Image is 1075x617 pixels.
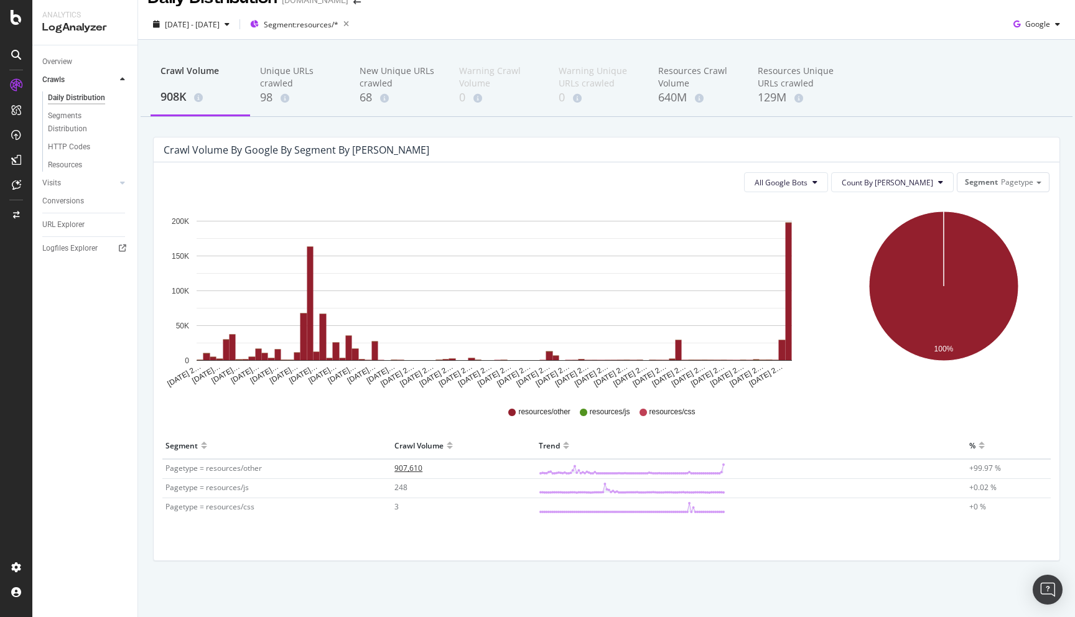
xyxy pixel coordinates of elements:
div: Unique URLs crawled [260,65,340,90]
span: +0 % [969,501,986,512]
div: Resources Unique URLs crawled [758,65,837,90]
div: Open Intercom Messenger [1033,575,1063,605]
span: resources/js [590,407,630,417]
button: All Google Bots [744,172,828,192]
div: Crawl Volume [161,65,240,88]
div: 68 [360,90,439,106]
button: [DATE] - [DATE] [148,14,235,34]
span: Pagetype = resources/other [165,463,262,473]
text: 50K [176,322,189,330]
a: Segments Distribution [48,109,129,136]
span: resources/css [649,407,696,417]
span: Count By Day [842,177,933,188]
a: Daily Distribution [48,91,129,104]
a: URL Explorer [42,218,129,231]
span: 3 [394,501,399,512]
span: resources/other [518,407,570,417]
div: Warning Crawl Volume [459,65,539,90]
text: 100K [172,287,189,295]
div: 0 [559,90,638,106]
div: Segments Distribution [48,109,117,136]
div: Crawls [42,73,65,86]
a: Resources [48,159,129,172]
div: Conversions [42,195,84,208]
div: Analytics [42,10,128,21]
span: Segment [965,177,998,187]
div: 908K [161,89,240,105]
span: 248 [394,482,407,493]
div: Resources Crawl Volume [658,65,738,90]
span: +0.02 % [969,482,997,493]
a: Visits [42,177,116,190]
span: Pagetype = resources/css [165,501,254,512]
text: 0 [185,356,189,365]
div: Segment [165,435,198,455]
span: +99.97 % [969,463,1001,473]
span: All Google Bots [755,177,807,188]
div: LogAnalyzer [42,21,128,35]
button: Google [1008,14,1065,34]
a: Conversions [42,195,129,208]
div: 129M [758,90,837,106]
span: Pagetype = resources/js [165,482,249,493]
div: 640M [658,90,738,106]
text: 150K [172,252,189,261]
svg: A chart. [164,202,825,389]
div: 0 [459,90,539,106]
div: Daily Distribution [48,91,105,104]
button: Segment:resources/* [245,14,354,34]
div: Crawl Volume [394,435,444,455]
span: 907,610 [394,463,422,473]
text: 100% [934,345,954,353]
a: HTTP Codes [48,141,129,154]
svg: A chart. [837,202,1049,389]
div: % [969,435,975,455]
div: Warning Unique URLs crawled [559,65,638,90]
div: Crawl Volume by google by Segment by [PERSON_NAME] [164,144,429,156]
span: [DATE] - [DATE] [165,19,220,30]
div: 98 [260,90,340,106]
span: Pagetype [1001,177,1033,187]
div: URL Explorer [42,218,85,231]
span: Segment: resources/* [264,19,338,30]
button: Count By [PERSON_NAME] [831,172,954,192]
div: Overview [42,55,72,68]
a: Crawls [42,73,116,86]
a: Logfiles Explorer [42,242,129,255]
div: HTTP Codes [48,141,90,154]
div: Logfiles Explorer [42,242,98,255]
span: Google [1025,19,1050,29]
a: Overview [42,55,129,68]
div: Trend [539,435,560,455]
div: Resources [48,159,82,172]
div: New Unique URLs crawled [360,65,439,90]
text: 200K [172,217,189,226]
div: Visits [42,177,61,190]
